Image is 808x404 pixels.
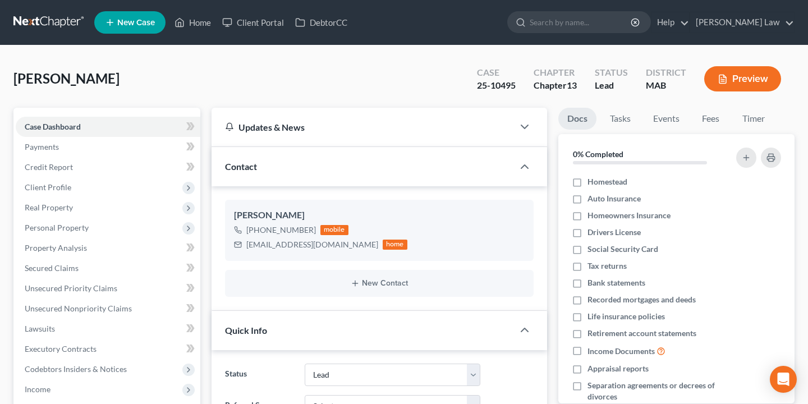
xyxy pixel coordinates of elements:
span: Unsecured Nonpriority Claims [25,304,132,313]
span: Homestead [587,176,627,187]
label: Status [219,364,299,386]
div: Status [595,66,628,79]
span: Auto Insurance [587,193,641,204]
div: [EMAIL_ADDRESS][DOMAIN_NAME] [246,239,378,250]
span: Life insurance policies [587,311,665,322]
a: Property Analysis [16,238,200,258]
span: Bank statements [587,277,645,288]
button: Preview [704,66,781,91]
span: Secured Claims [25,263,79,273]
a: Payments [16,137,200,157]
div: mobile [320,225,348,235]
span: Client Profile [25,182,71,192]
div: Case [477,66,516,79]
span: Homeowners Insurance [587,210,671,221]
span: Tax returns [587,260,627,272]
a: DebtorCC [290,12,353,33]
div: [PHONE_NUMBER] [246,224,316,236]
span: Social Security Card [587,244,658,255]
strong: 0% Completed [573,149,623,159]
a: Executory Contracts [16,339,200,359]
div: Chapter [534,66,577,79]
a: Secured Claims [16,258,200,278]
span: Property Analysis [25,243,87,252]
a: Unsecured Priority Claims [16,278,200,299]
div: Lead [595,79,628,92]
a: Tasks [601,108,640,130]
span: New Case [117,19,155,27]
a: Help [651,12,689,33]
a: Unsecured Nonpriority Claims [16,299,200,319]
a: Case Dashboard [16,117,200,137]
a: Client Portal [217,12,290,33]
a: Credit Report [16,157,200,177]
a: Lawsuits [16,319,200,339]
span: Quick Info [225,325,267,336]
span: Drivers License [587,227,641,238]
span: Income Documents [587,346,655,357]
span: Recorded mortgages and deeds [587,294,696,305]
a: Timer [733,108,774,130]
span: Separation agreements or decrees of divorces [587,380,726,402]
span: Codebtors Insiders & Notices [25,364,127,374]
span: Contact [225,161,257,172]
div: MAB [646,79,686,92]
span: Case Dashboard [25,122,81,131]
span: Personal Property [25,223,89,232]
a: [PERSON_NAME] Law [690,12,794,33]
div: 25-10495 [477,79,516,92]
span: Lawsuits [25,324,55,333]
a: Fees [693,108,729,130]
input: Search by name... [530,12,632,33]
a: Home [169,12,217,33]
span: Credit Report [25,162,73,172]
span: Income [25,384,50,394]
a: Events [644,108,688,130]
span: Executory Contracts [25,344,97,353]
div: Updates & News [225,121,500,133]
span: [PERSON_NAME] [13,70,120,86]
span: 13 [567,80,577,90]
span: Real Property [25,203,73,212]
div: District [646,66,686,79]
span: Unsecured Priority Claims [25,283,117,293]
div: Chapter [534,79,577,92]
div: home [383,240,407,250]
div: Open Intercom Messenger [770,366,797,393]
a: Docs [558,108,596,130]
span: Payments [25,142,59,151]
span: Retirement account statements [587,328,696,339]
span: Appraisal reports [587,363,649,374]
button: New Contact [234,279,525,288]
div: [PERSON_NAME] [234,209,525,222]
